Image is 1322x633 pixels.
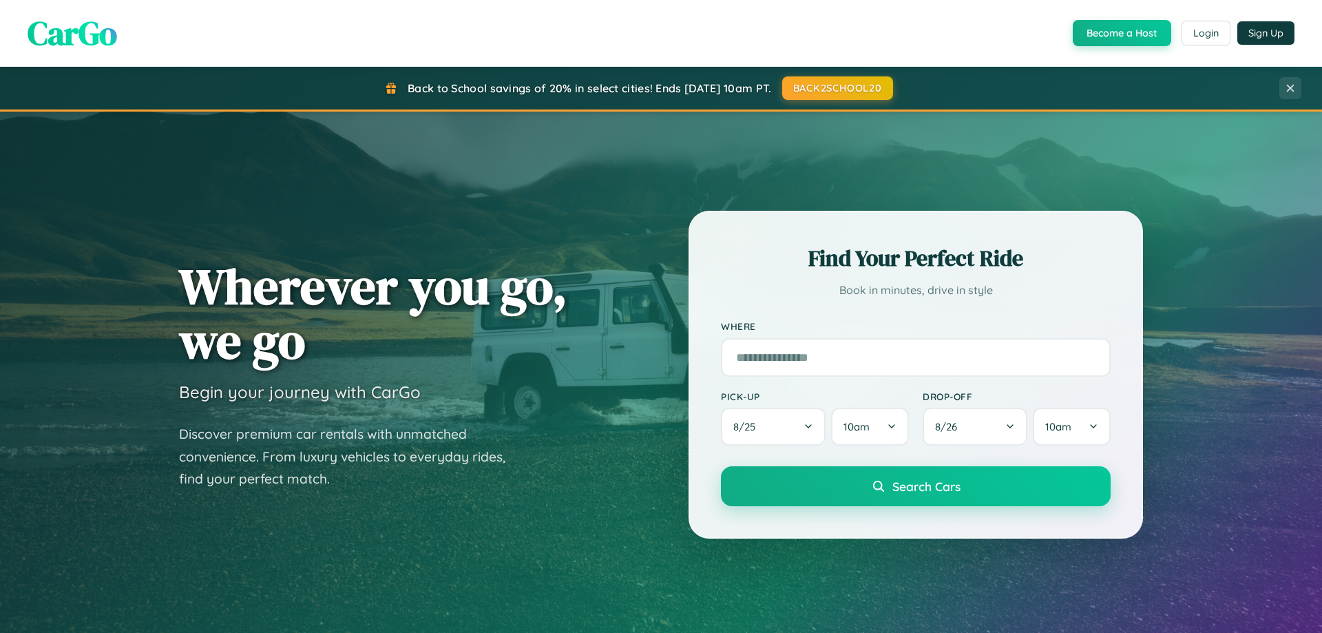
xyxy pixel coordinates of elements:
button: 8/25 [721,408,826,446]
span: 10am [1045,420,1071,433]
h2: Find Your Perfect Ride [721,243,1111,273]
button: BACK2SCHOOL20 [782,76,893,100]
h3: Begin your journey with CarGo [179,382,421,402]
span: 10am [843,420,870,433]
button: 10am [831,408,909,446]
button: 10am [1033,408,1111,446]
label: Drop-off [923,391,1111,402]
span: Back to School savings of 20% in select cities! Ends [DATE] 10am PT. [408,81,771,95]
p: Discover premium car rentals with unmatched convenience. From luxury vehicles to everyday rides, ... [179,423,523,490]
button: 8/26 [923,408,1027,446]
label: Pick-up [721,391,909,402]
p: Book in minutes, drive in style [721,280,1111,300]
span: Search Cars [892,479,961,494]
span: 8 / 26 [935,420,964,433]
button: Search Cars [721,466,1111,506]
h1: Wherever you go, we go [179,259,567,368]
button: Become a Host [1073,20,1171,46]
button: Login [1182,21,1230,45]
span: CarGo [28,10,117,56]
span: 8 / 25 [733,420,762,433]
button: Sign Up [1237,21,1294,45]
label: Where [721,321,1111,333]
